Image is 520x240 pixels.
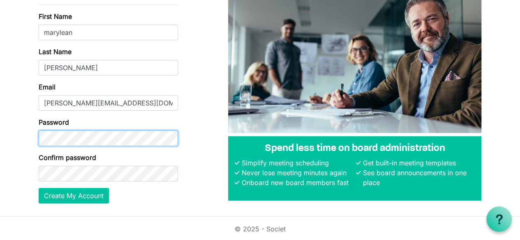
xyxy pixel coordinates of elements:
li: See board announcements in one place [361,168,475,187]
label: Confirm password [39,153,96,162]
li: Simplify meeting scheduling [240,158,354,168]
label: Last Name [39,47,72,57]
h4: Spend less time on board administration [235,143,475,155]
button: Create My Account [39,188,109,203]
a: © 2025 - Societ [235,225,286,233]
label: Password [39,117,69,127]
label: First Name [39,11,72,21]
li: Onboard new board members fast [240,178,354,187]
li: Never lose meeting minutes again [240,168,354,178]
label: Email [39,82,55,92]
li: Get built-in meeting templates [361,158,475,168]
